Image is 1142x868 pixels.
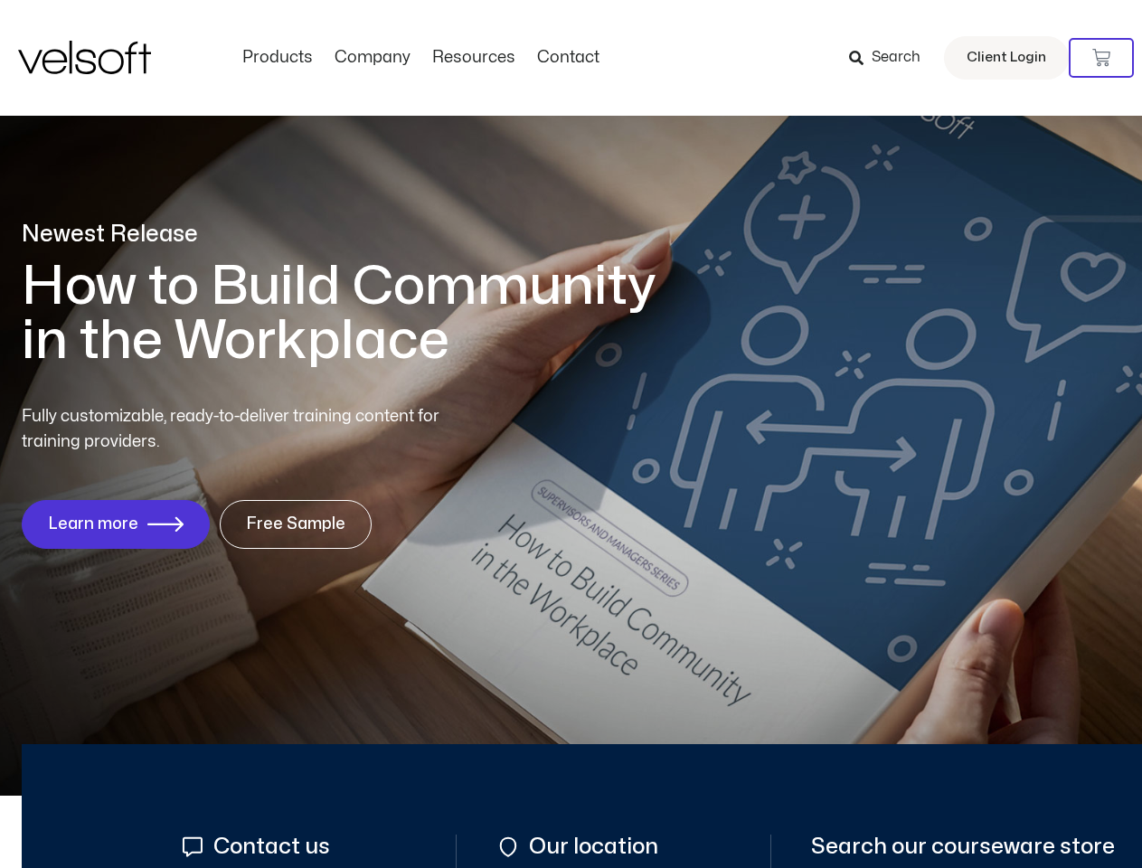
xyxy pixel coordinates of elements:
[421,48,526,68] a: ResourcesMenu Toggle
[324,48,421,68] a: CompanyMenu Toggle
[22,219,682,250] p: Newest Release
[220,500,372,549] a: Free Sample
[944,36,1069,80] a: Client Login
[849,42,933,73] a: Search
[231,48,610,68] nav: Menu
[231,48,324,68] a: ProductsMenu Toggle
[967,46,1046,70] span: Client Login
[524,835,658,859] span: Our location
[22,259,682,368] h1: How to Build Community in the Workplace
[872,46,920,70] span: Search
[48,515,138,533] span: Learn more
[22,404,472,455] p: Fully customizable, ready-to-deliver training content for training providers.
[18,41,151,74] img: Velsoft Training Materials
[246,515,345,533] span: Free Sample
[22,500,210,549] a: Learn more
[209,835,330,859] span: Contact us
[526,48,610,68] a: ContactMenu Toggle
[811,835,1115,859] span: Search our courseware store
